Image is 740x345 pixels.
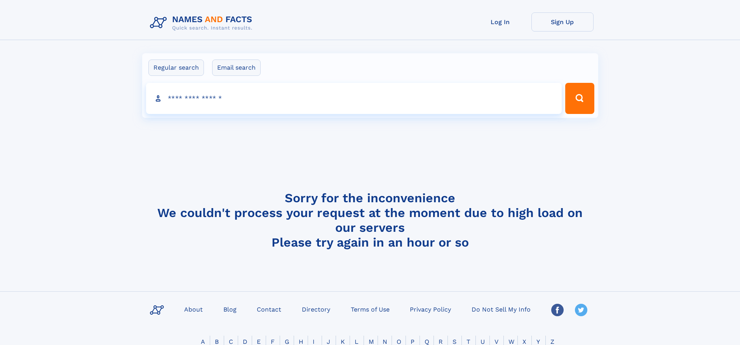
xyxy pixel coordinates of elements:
label: Email search [212,60,261,76]
a: About [181,303,206,315]
a: Do Not Sell My Info [468,303,534,315]
a: Contact [254,303,284,315]
img: Logo Names and Facts [147,12,259,33]
img: Twitter [575,304,587,316]
button: Search Button [565,83,594,114]
h4: Sorry for the inconvenience We couldn't process your request at the moment due to high load on ou... [147,191,594,250]
img: Facebook [551,304,564,316]
a: Blog [220,303,240,315]
a: Terms of Use [348,303,393,315]
a: Directory [299,303,333,315]
input: search input [146,83,562,114]
a: Privacy Policy [407,303,454,315]
label: Regular search [148,60,204,76]
a: Log In [469,12,531,32]
a: Sign Up [531,12,594,32]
